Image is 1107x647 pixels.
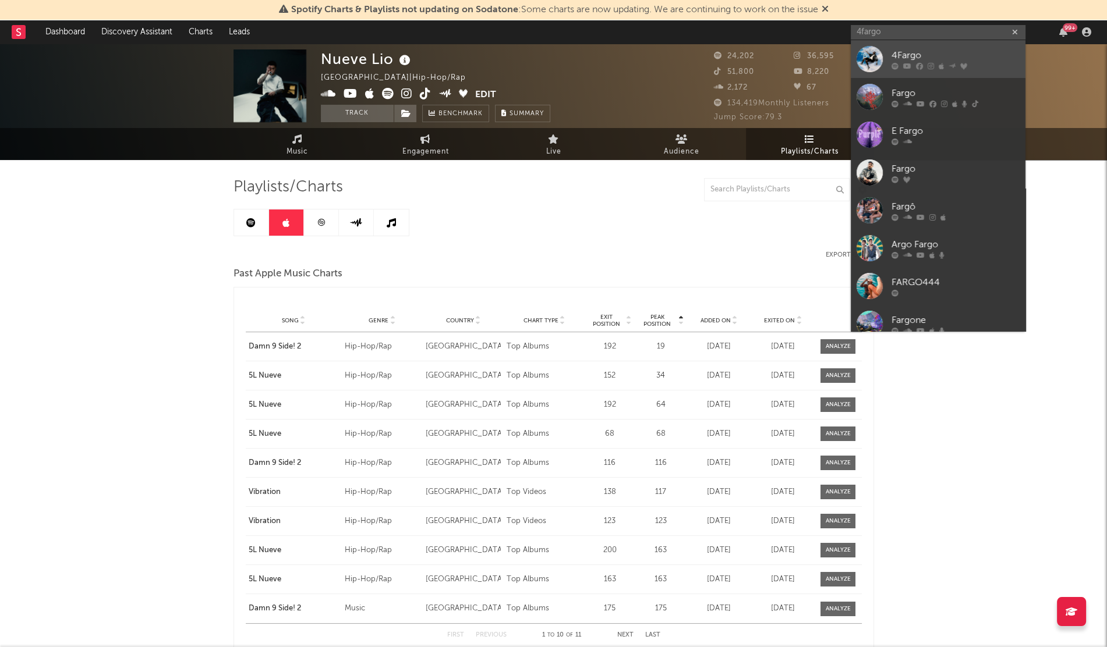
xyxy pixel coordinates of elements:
[851,191,1025,229] a: Fargô
[345,399,420,411] div: Hip-Hop/Rap
[714,52,754,60] span: 24,202
[369,317,388,324] span: Genre
[851,305,1025,343] a: Fargone
[507,341,582,353] div: Top Albums
[249,457,339,469] a: Damn 9 Side! 2
[507,574,582,585] div: Top Albums
[507,457,582,469] div: Top Albums
[507,428,582,440] div: Top Albums
[689,341,748,353] div: [DATE]
[588,370,631,382] div: 152
[689,545,748,556] div: [DATE]
[637,399,684,411] div: 64
[345,545,420,556] div: Hip-Hop/Rap
[234,128,362,160] a: Music
[714,68,754,76] span: 51,800
[426,370,501,382] div: [GEOGRAPHIC_DATA]
[851,78,1025,116] a: Fargo
[754,486,812,498] div: [DATE]
[588,574,631,585] div: 163
[892,237,1020,251] div: Argo Fargo
[754,341,812,353] div: [DATE]
[530,628,594,642] div: 1 10 11
[566,632,573,638] span: of
[851,116,1025,154] a: E Fargo
[754,457,812,469] div: [DATE]
[249,516,339,527] a: Vibration
[546,145,561,159] span: Live
[794,52,834,60] span: 36,595
[781,145,839,159] span: Playlists/Charts
[426,428,501,440] div: [GEOGRAPHIC_DATA]
[826,251,874,258] button: Export CSV
[93,20,181,44] a: Discovery Assistant
[510,111,544,117] span: Summary
[617,632,634,638] button: Next
[689,428,748,440] div: [DATE]
[446,317,474,324] span: Country
[249,574,339,585] a: 5L Nueve
[426,574,501,585] div: [GEOGRAPHIC_DATA]
[754,574,812,585] div: [DATE]
[689,399,748,411] div: [DATE]
[689,516,748,527] div: [DATE]
[588,603,631,614] div: 175
[892,86,1020,100] div: Fargo
[714,113,782,121] span: Jump Score: 79.3
[507,486,582,498] div: Top Videos
[490,128,618,160] a: Live
[345,370,420,382] div: Hip-Hop/Rap
[345,341,420,353] div: Hip-Hop/Rap
[588,486,631,498] div: 138
[422,105,489,122] a: Benchmark
[637,603,684,614] div: 175
[754,370,812,382] div: [DATE]
[426,545,501,556] div: [GEOGRAPHIC_DATA]
[637,516,684,527] div: 123
[714,84,748,91] span: 2,172
[754,603,812,614] div: [DATE]
[637,457,684,469] div: 116
[588,428,631,440] div: 68
[181,20,221,44] a: Charts
[249,341,339,353] a: Damn 9 Side! 2
[700,317,730,324] span: Added On
[746,128,874,160] a: Playlists/Charts
[282,317,299,324] span: Song
[426,457,501,469] div: [GEOGRAPHIC_DATA]
[637,428,684,440] div: 68
[754,428,812,440] div: [DATE]
[345,516,420,527] div: Hip-Hop/Rap
[345,486,420,498] div: Hip-Hop/Rap
[637,314,677,328] span: Peak Position
[249,428,339,440] a: 5L Nueve
[345,574,420,585] div: Hip-Hop/Rap
[249,603,339,614] a: Damn 9 Side! 2
[321,71,479,85] div: [GEOGRAPHIC_DATA] | Hip-Hop/Rap
[495,105,550,122] button: Summary
[547,632,554,638] span: to
[221,20,258,44] a: Leads
[637,574,684,585] div: 163
[234,267,342,281] span: Past Apple Music Charts
[794,84,816,91] span: 67
[704,178,850,201] input: Search Playlists/Charts
[291,5,518,15] span: Spotify Charts & Playlists not updating on Sodatone
[754,516,812,527] div: [DATE]
[249,486,339,498] div: Vibration
[507,603,582,614] div: Top Albums
[764,317,795,324] span: Exited On
[618,128,746,160] a: Audience
[507,370,582,382] div: Top Albums
[851,229,1025,267] a: Argo Fargo
[851,267,1025,305] a: FARGO444
[637,486,684,498] div: 117
[475,88,496,102] button: Edit
[851,25,1025,40] input: Search for artists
